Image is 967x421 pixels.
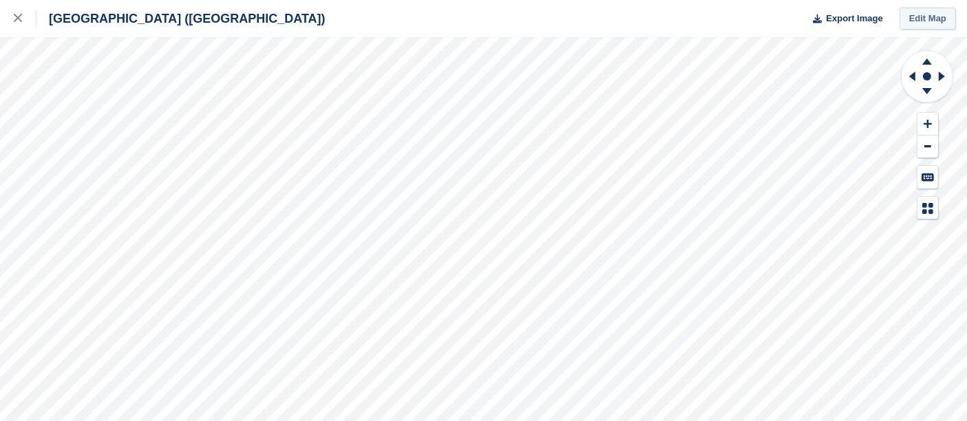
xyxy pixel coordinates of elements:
a: Edit Map [900,8,956,30]
span: Export Image [826,12,882,25]
button: Export Image [805,8,883,30]
button: Map Legend [917,197,938,219]
button: Zoom In [917,113,938,136]
button: Keyboard Shortcuts [917,166,938,188]
div: [GEOGRAPHIC_DATA] ([GEOGRAPHIC_DATA]) [36,10,326,27]
button: Zoom Out [917,136,938,158]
